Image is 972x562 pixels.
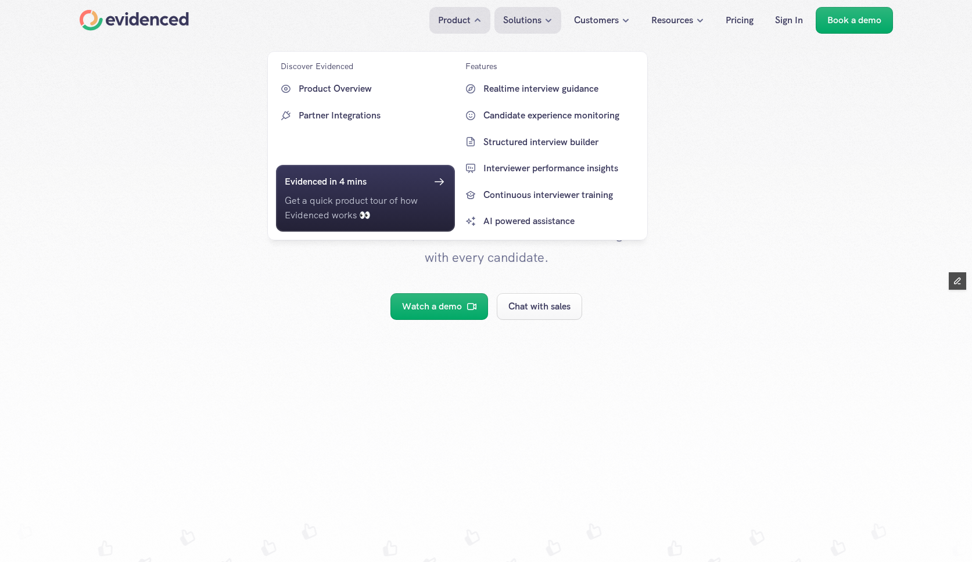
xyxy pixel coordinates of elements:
p: Consistent, fair & data-driven decision-making with every candidate. [341,223,632,269]
h1: Eliminate gut feel decisions [254,102,719,200]
a: Pricing [717,7,762,34]
a: Continuous interviewer training [460,185,639,206]
p: Features [465,60,497,73]
p: Pricing [726,13,754,28]
a: Book a demo [816,7,893,34]
p: AI powered assistance [483,214,636,229]
a: Sign In [766,7,812,34]
p: Realtime interview guidance [483,81,636,96]
p: Resources [651,13,693,28]
p: Chat with sales [508,299,571,314]
p: Customers [574,13,619,28]
h6: Evidenced in 4 mins [285,174,367,189]
a: Partner Integrations [276,105,455,126]
a: Evidenced in 4 minsGet a quick product tour of how Evidenced works 👀 [276,165,455,232]
p: Watch a demo [402,299,462,314]
p: Solutions [503,13,541,28]
a: Interviewer performance insights [460,158,639,179]
p: Partner Integrations [299,108,452,123]
p: Product [438,13,471,28]
p: Continuous interviewer training [483,188,636,203]
p: Get a quick product tour of how Evidenced works 👀 [285,193,446,223]
p: Book a demo [827,13,881,28]
a: Structured interview builder [460,131,639,152]
p: Candidate experience monitoring [483,108,636,123]
a: Product Overview [276,78,455,99]
p: Interviewer performance insights [483,161,636,176]
p: Product Overview [299,81,452,96]
a: Home [80,10,189,31]
a: Realtime interview guidance [460,78,639,99]
a: AI powered assistance [460,211,639,232]
button: Edit Framer Content [949,272,966,290]
p: Structured interview builder [483,134,636,149]
a: Candidate experience monitoring [460,105,639,126]
p: Discover Evidenced [281,60,353,73]
p: Sign In [775,13,803,28]
a: Watch a demo [390,293,488,320]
